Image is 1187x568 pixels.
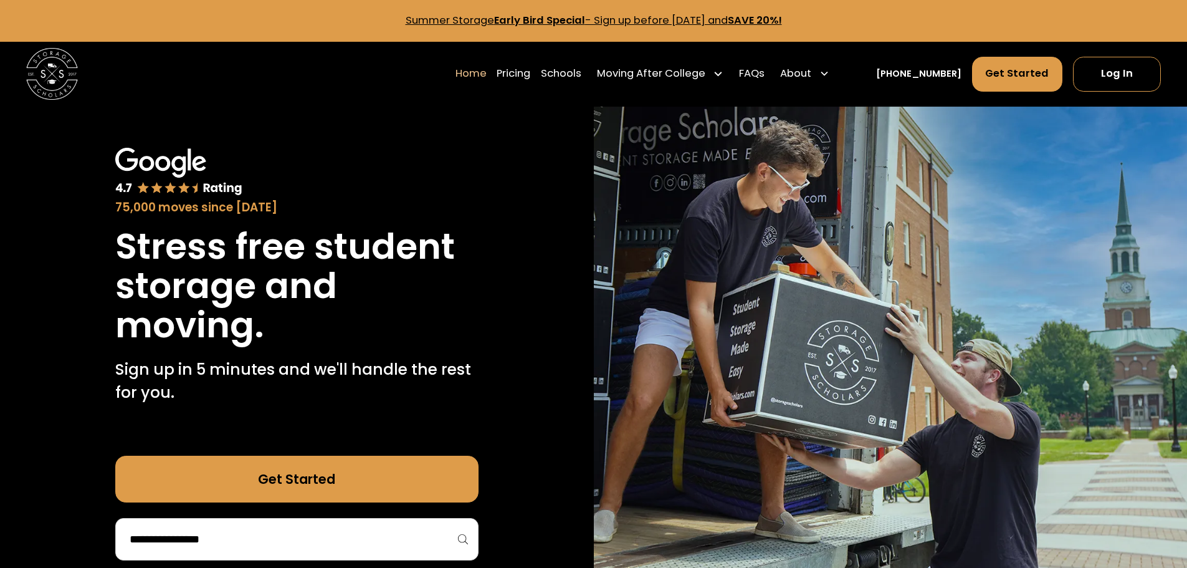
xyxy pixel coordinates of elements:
[541,55,581,92] a: Schools
[115,456,479,503] a: Get Started
[775,55,835,92] div: About
[115,227,479,345] h1: Stress free student storage and moving.
[780,66,811,82] div: About
[115,358,479,405] p: Sign up in 5 minutes and we'll handle the rest for you.
[728,13,782,27] strong: SAVE 20%!
[497,55,530,92] a: Pricing
[739,55,765,92] a: FAQs
[876,67,961,81] a: [PHONE_NUMBER]
[455,55,487,92] a: Home
[597,66,705,82] div: Moving After College
[115,199,479,216] div: 75,000 moves since [DATE]
[406,13,782,27] a: Summer StorageEarly Bird Special- Sign up before [DATE] andSAVE 20%!
[494,13,585,27] strong: Early Bird Special
[592,55,729,92] div: Moving After College
[1073,57,1161,92] a: Log In
[972,57,1063,92] a: Get Started
[115,148,242,196] img: Google 4.7 star rating
[26,48,78,100] img: Storage Scholars main logo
